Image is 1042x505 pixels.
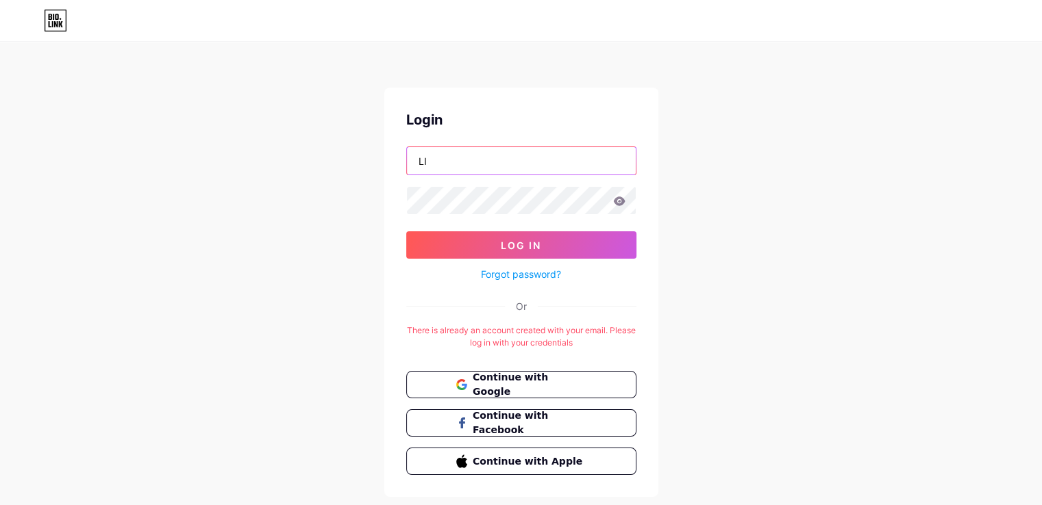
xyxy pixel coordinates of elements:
a: Forgot password? [481,267,561,281]
div: Or [516,299,527,313]
input: Username [407,147,636,174]
div: There is already an account created with your email. Please log in with your credentials [406,324,636,349]
span: Log In [501,239,541,251]
button: Log In [406,231,636,259]
span: Continue with Facebook [473,409,586,437]
div: Login [406,109,636,130]
button: Continue with Google [406,371,636,398]
button: Continue with Facebook [406,409,636,437]
button: Continue with Apple [406,448,636,475]
span: Continue with Google [473,370,586,399]
span: Continue with Apple [473,454,586,469]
